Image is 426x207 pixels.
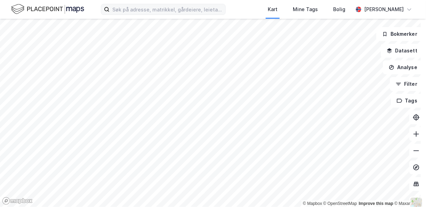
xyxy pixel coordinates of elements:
[391,174,426,207] iframe: Chat Widget
[11,3,84,15] img: logo.f888ab2527a4732fd821a326f86c7f29.svg
[364,5,404,14] div: [PERSON_NAME]
[333,5,345,14] div: Bolig
[293,5,318,14] div: Mine Tags
[391,174,426,207] div: Kontrollprogram for chat
[268,5,278,14] div: Kart
[110,4,225,15] input: Søk på adresse, matrikkel, gårdeiere, leietakere eller personer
